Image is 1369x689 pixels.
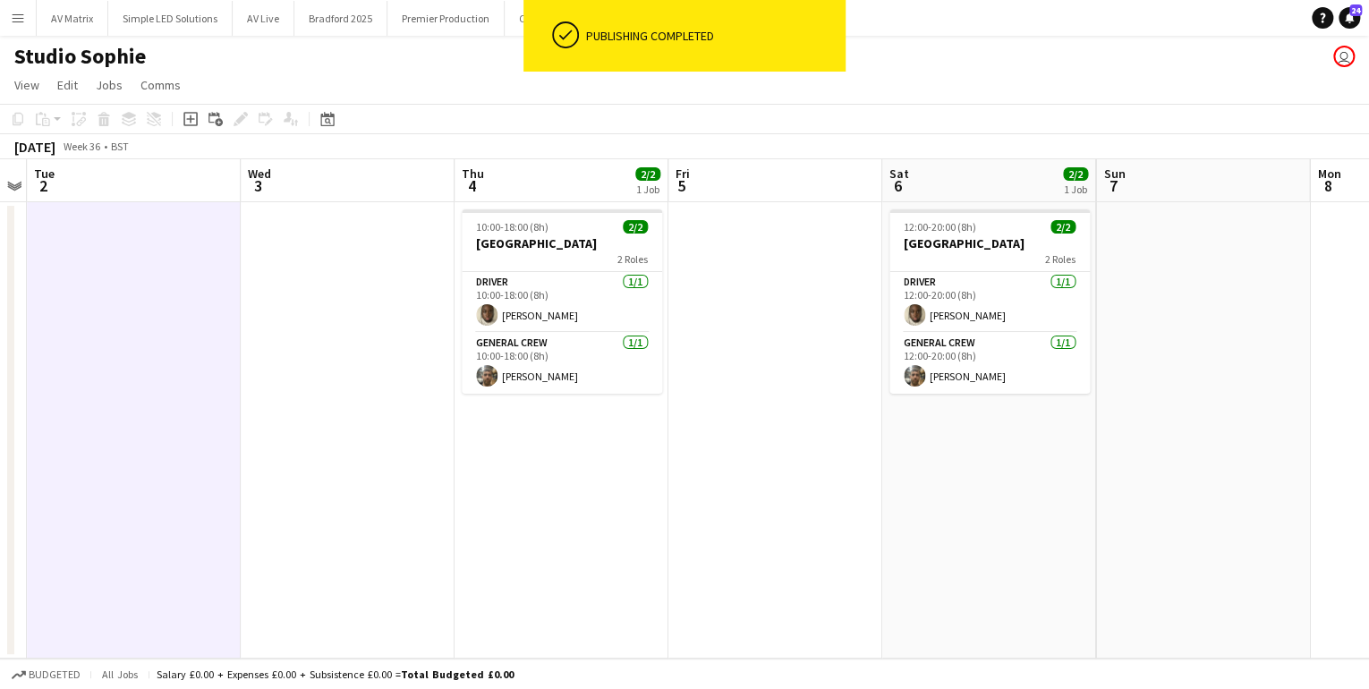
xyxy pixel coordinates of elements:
[1349,4,1362,16] span: 24
[37,1,108,36] button: AV Matrix
[140,77,181,93] span: Comms
[889,209,1090,394] app-job-card: 12:00-20:00 (8h)2/2[GEOGRAPHIC_DATA]2 RolesDriver1/112:00-20:00 (8h)[PERSON_NAME]General Crew1/11...
[157,668,514,681] div: Salary £0.00 + Expenses £0.00 + Subsistence £0.00 =
[889,235,1090,251] h3: [GEOGRAPHIC_DATA]
[1333,46,1355,67] app-user-avatar: Dominic Riley
[245,175,271,196] span: 3
[462,272,662,333] app-card-role: Driver1/110:00-18:00 (8h)[PERSON_NAME]
[459,175,484,196] span: 4
[14,138,55,156] div: [DATE]
[34,166,55,182] span: Tue
[1103,166,1125,182] span: Sun
[29,668,81,681] span: Budgeted
[31,175,55,196] span: 2
[673,175,690,196] span: 5
[387,1,505,36] button: Premier Production
[59,140,104,153] span: Week 36
[1050,220,1076,234] span: 2/2
[98,668,141,681] span: All jobs
[294,1,387,36] button: Bradford 2025
[676,166,690,182] span: Fri
[108,1,233,36] button: Simple LED Solutions
[889,166,909,182] span: Sat
[617,252,648,266] span: 2 Roles
[462,235,662,251] h3: [GEOGRAPHIC_DATA]
[889,333,1090,394] app-card-role: General Crew1/112:00-20:00 (8h)[PERSON_NAME]
[1339,7,1360,29] a: 24
[50,73,85,97] a: Edit
[14,77,39,93] span: View
[9,665,83,685] button: Budgeted
[1101,175,1125,196] span: 7
[623,220,648,234] span: 2/2
[96,77,123,93] span: Jobs
[635,167,660,181] span: 2/2
[14,43,146,70] h1: Studio Sophie
[1063,167,1088,181] span: 2/2
[1045,252,1076,266] span: 2 Roles
[401,668,514,681] span: Total Budgeted £0.00
[462,209,662,394] app-job-card: 10:00-18:00 (8h)2/2[GEOGRAPHIC_DATA]2 RolesDriver1/110:00-18:00 (8h)[PERSON_NAME]General Crew1/11...
[887,175,909,196] span: 6
[133,73,188,97] a: Comms
[476,220,548,234] span: 10:00-18:00 (8h)
[1317,166,1340,182] span: Mon
[462,166,484,182] span: Thu
[111,140,129,153] div: BST
[1314,175,1340,196] span: 8
[1064,183,1087,196] div: 1 Job
[89,73,130,97] a: Jobs
[7,73,47,97] a: View
[57,77,78,93] span: Edit
[248,166,271,182] span: Wed
[636,183,659,196] div: 1 Job
[462,333,662,394] app-card-role: General Crew1/110:00-18:00 (8h)[PERSON_NAME]
[586,28,838,44] div: Publishing completed
[505,1,599,36] button: Chilled Events
[904,220,976,234] span: 12:00-20:00 (8h)
[233,1,294,36] button: AV Live
[889,272,1090,333] app-card-role: Driver1/112:00-20:00 (8h)[PERSON_NAME]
